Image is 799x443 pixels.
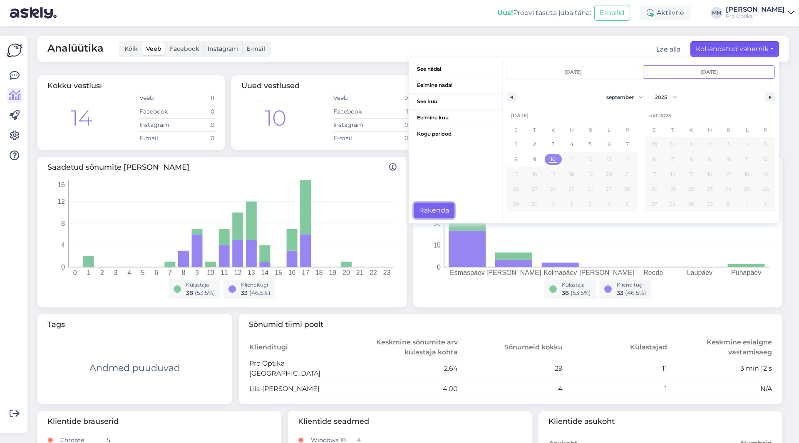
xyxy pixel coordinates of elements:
[708,137,711,152] span: 2
[141,269,145,276] tspan: 5
[701,152,720,167] button: 9
[581,152,600,167] button: 12
[353,358,458,379] td: 2.64
[333,92,371,105] td: Veeb
[177,131,215,145] td: 0
[507,108,637,124] div: [DATE]
[738,137,757,152] button: 4
[645,124,664,137] span: E
[526,182,544,197] button: 23
[617,289,623,297] span: 33
[570,137,573,152] span: 4
[670,197,676,212] span: 28
[532,167,537,182] span: 16
[756,152,775,167] button: 12
[645,108,775,124] div: okt 2025
[725,182,732,197] span: 24
[618,124,637,137] span: P
[581,137,600,152] button: 5
[544,182,563,197] button: 24
[562,281,591,289] div: Külastaja
[600,137,618,152] button: 6
[731,269,761,276] tspan: Pühapäev
[458,379,563,399] td: 4
[588,152,593,167] span: 12
[738,167,757,182] button: 18
[652,167,657,182] span: 13
[719,124,738,137] span: R
[195,269,199,276] tspan: 9
[526,197,544,212] button: 30
[47,319,222,330] span: Tags
[249,379,354,399] td: Liis-[PERSON_NAME]
[514,167,519,182] span: 15
[409,110,502,126] span: Eelmine kuu
[726,6,785,13] div: [PERSON_NAME]
[249,319,773,330] span: Sõnumid tiimi poolt
[249,337,354,358] th: Klienditugi
[569,182,575,197] span: 25
[139,92,177,105] td: Veeb
[726,197,731,212] span: 31
[563,137,581,152] button: 4
[651,197,657,212] span: 27
[701,137,720,152] button: 2
[608,137,610,152] span: 6
[671,152,674,167] span: 7
[664,152,682,167] button: 7
[552,137,555,152] span: 3
[763,152,768,167] span: 12
[701,124,720,137] span: N
[353,337,458,358] th: Keskmine sõnumite arv külastaja kohta
[643,66,774,78] input: Continuous
[707,197,713,212] span: 30
[744,182,750,197] span: 25
[57,198,65,205] tspan: 12
[246,45,265,52] span: E-mail
[738,124,757,137] span: L
[645,197,664,212] button: 27
[667,337,772,358] th: Keskmine esialgne vastamisaeg
[563,182,581,197] button: 25
[177,118,215,131] td: 0
[526,137,544,152] button: 2
[688,182,694,197] span: 22
[497,9,513,17] b: Uus!
[544,152,563,167] button: 10
[532,182,538,197] span: 23
[664,182,682,197] button: 21
[656,45,680,54] button: Lae alla
[763,167,768,182] span: 19
[383,269,391,276] tspan: 23
[170,45,199,52] span: Facebook
[551,152,556,167] span: 10
[450,269,485,276] tspan: Esmaspäev
[738,182,757,197] button: 25
[497,8,591,18] div: Proovi tasuta juba täna:
[186,281,215,289] div: Külastaja
[581,167,600,182] button: 19
[139,131,177,145] td: E-mail
[221,269,228,276] tspan: 11
[533,137,536,152] span: 2
[719,152,738,167] button: 10
[333,105,371,118] td: Facebook
[544,124,563,137] span: K
[433,242,441,249] tspan: 15
[186,289,193,297] span: 38
[507,182,526,197] button: 22
[548,416,772,427] span: Klientide asukoht
[544,167,563,182] button: 17
[333,118,371,131] td: Instagram
[124,45,138,52] span: Kõik
[315,269,323,276] tspan: 18
[550,182,556,197] span: 24
[618,167,637,182] button: 21
[664,124,682,137] span: T
[625,167,630,182] span: 21
[526,167,544,182] button: 16
[581,124,600,137] span: R
[670,182,675,197] span: 21
[690,137,692,152] span: 1
[87,269,90,276] tspan: 1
